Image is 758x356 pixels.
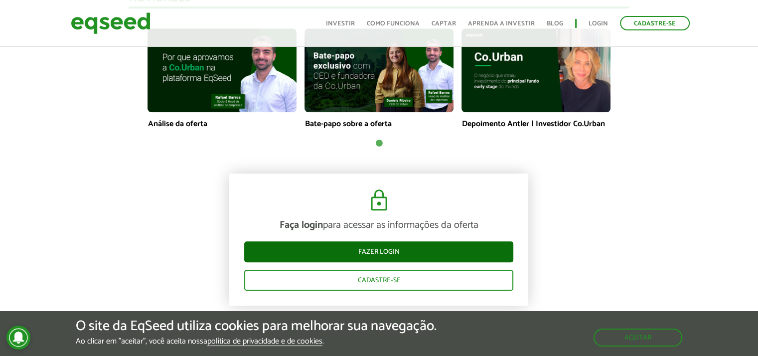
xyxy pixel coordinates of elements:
p: Análise da oferta [148,119,297,129]
button: 1 of 1 [374,139,384,149]
img: maxresdefault.jpg [304,28,454,112]
a: política de privacidade e de cookies [207,338,322,346]
a: Login [589,20,608,27]
a: Blog [547,20,563,27]
a: Aprenda a investir [468,20,535,27]
strong: Faça login [280,217,323,233]
a: Cadastre-se [620,16,690,30]
a: Como funciona [367,20,420,27]
p: Ao clicar em "aceitar", você aceita nossa . [76,337,437,346]
p: para acessar as informações da oferta [244,219,513,231]
button: Aceitar [594,329,682,347]
p: Bate-papo sobre a oferta [304,119,454,129]
img: cadeado.svg [367,188,391,212]
a: Fazer login [244,241,513,262]
img: EqSeed [71,10,151,36]
a: Cadastre-se [244,270,513,291]
h5: O site da EqSeed utiliza cookies para melhorar sua navegação. [76,319,437,334]
p: Depoimento Antler | Investidor Co.Urban [461,119,610,129]
img: maxresdefault.jpg [461,28,610,112]
a: Investir [326,20,355,27]
img: maxresdefault.jpg [148,28,297,112]
a: Captar [432,20,456,27]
